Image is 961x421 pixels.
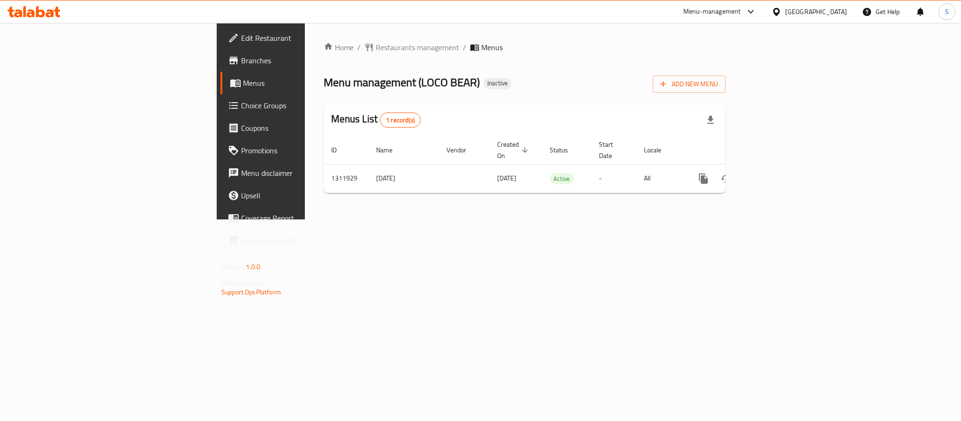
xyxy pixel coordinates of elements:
[220,27,377,49] a: Edit Restaurant
[380,113,421,128] div: Total records count
[446,144,478,156] span: Vendor
[484,78,512,89] div: Inactive
[550,173,574,184] span: Active
[241,235,370,246] span: Grocery Checklist
[220,229,377,252] a: Grocery Checklist
[241,167,370,179] span: Menu disclaimer
[241,190,370,201] span: Upsell
[331,144,349,156] span: ID
[945,7,949,17] span: S
[241,212,370,224] span: Coverage Report
[331,112,421,128] h2: Menus List
[220,117,377,139] a: Coupons
[220,207,377,229] a: Coverage Report
[246,261,260,273] span: 1.0.0
[220,162,377,184] a: Menu disclaimer
[591,164,636,193] td: -
[324,136,790,193] table: enhanced table
[220,49,377,72] a: Branches
[220,184,377,207] a: Upsell
[685,136,790,165] th: Actions
[220,139,377,162] a: Promotions
[221,261,244,273] span: Version:
[241,32,370,44] span: Edit Restaurant
[220,72,377,94] a: Menus
[636,164,685,193] td: All
[484,79,512,87] span: Inactive
[376,42,459,53] span: Restaurants management
[660,78,718,90] span: Add New Menu
[683,6,741,17] div: Menu-management
[241,55,370,66] span: Branches
[550,144,580,156] span: Status
[241,145,370,156] span: Promotions
[364,42,459,53] a: Restaurants management
[221,286,281,298] a: Support.OpsPlatform
[221,277,265,289] span: Get support on:
[380,116,420,125] span: 1 record(s)
[324,72,480,93] span: Menu management ( LOCO BEAR )
[463,42,466,53] li: /
[699,109,722,131] div: Export file
[644,144,673,156] span: Locale
[220,94,377,117] a: Choice Groups
[692,167,715,190] button: more
[653,75,726,93] button: Add New Menu
[241,122,370,134] span: Coupons
[497,172,516,184] span: [DATE]
[369,164,439,193] td: [DATE]
[324,42,726,53] nav: breadcrumb
[497,139,531,161] span: Created On
[599,139,625,161] span: Start Date
[715,167,737,190] button: Change Status
[241,100,370,111] span: Choice Groups
[376,144,405,156] span: Name
[785,7,847,17] div: [GEOGRAPHIC_DATA]
[481,42,503,53] span: Menus
[243,77,370,89] span: Menus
